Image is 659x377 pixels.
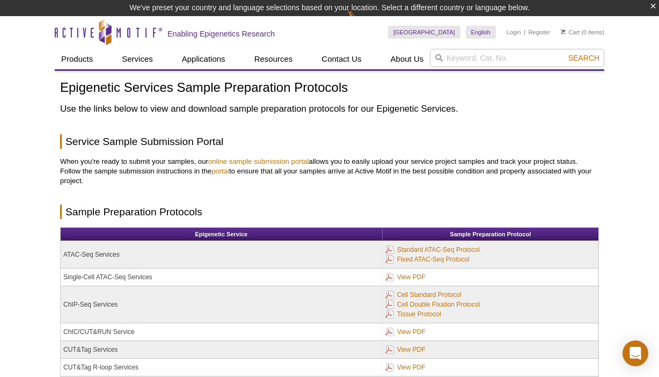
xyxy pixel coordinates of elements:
[383,228,598,241] th: Sample Preparation Protocol
[385,299,480,310] a: Cell Double Fixation Protocol
[385,326,426,338] a: View PDF
[347,8,376,33] img: Change Here
[623,340,648,366] div: Open Intercom Messenger
[208,157,309,165] a: online sample submission portal
[561,29,566,34] img: Your Cart
[385,253,470,265] a: Fixed ATAC-Seq Protocol
[385,244,480,256] a: Standard ATAC-Seq Protocol
[61,241,383,269] td: ATAC-Seq Services
[430,49,604,67] input: Keyword, Cat. No.
[175,49,232,69] a: Applications
[315,49,368,69] a: Contact Us
[384,49,430,69] a: About Us
[248,49,299,69] a: Resources
[60,134,599,149] h2: Service Sample Submission Portal
[385,344,426,356] a: View PDF
[115,49,159,69] a: Services
[55,49,99,69] a: Products
[528,28,550,36] a: Register
[561,28,580,36] a: Cart
[561,26,604,39] li: (0 items)
[565,53,603,63] button: Search
[61,286,383,323] td: ChIP-Seq Services
[61,359,383,376] td: CUT&Tag R-loop Services
[60,81,599,96] h1: Epigenetic Services Sample Preparation Protocols
[61,341,383,359] td: CUT&Tag Services
[61,269,383,286] td: Single-Cell ATAC-Seq Services
[60,157,599,186] p: When you're ready to submit your samples, our allows you to easily upload your service project sa...
[388,26,460,39] a: [GEOGRAPHIC_DATA]
[524,26,525,39] li: |
[61,323,383,341] td: ChIC/CUT&RUN Service
[60,205,599,219] h2: Sample Preparation Protocols
[507,28,521,36] a: Login
[568,54,599,62] span: Search
[466,26,496,39] a: English
[60,103,599,115] h2: Use the links below to view and download sample preparation protocols for our Epigenetic Services.
[385,308,441,320] a: Tissue Protocol
[385,361,426,373] a: View PDF
[385,271,426,283] a: View PDF
[385,289,462,301] a: Cell Standard Protocol
[61,228,383,241] th: Epigenetic Service
[211,167,229,175] a: portal
[167,29,275,39] h2: Enabling Epigenetics Research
